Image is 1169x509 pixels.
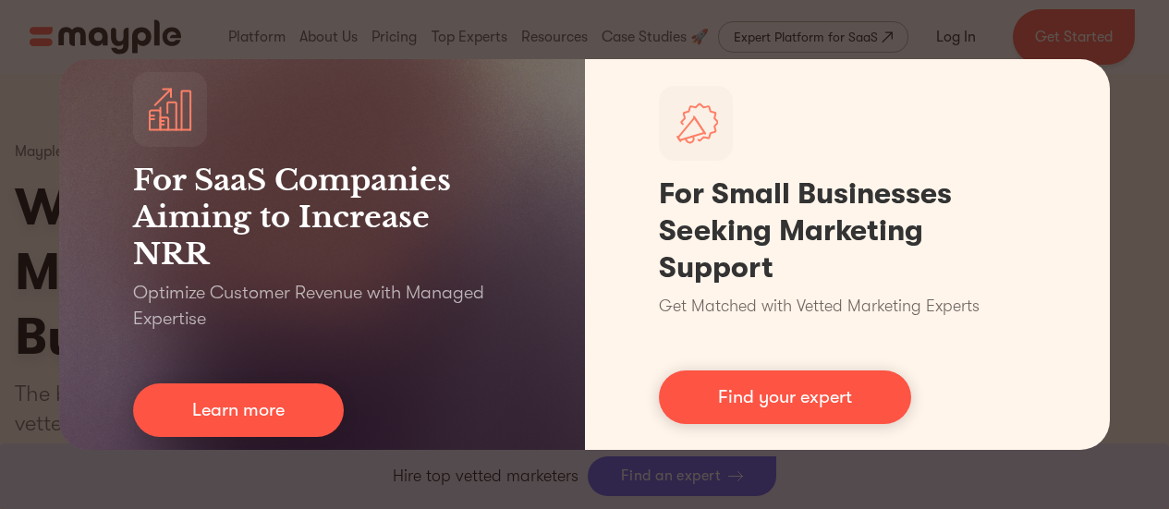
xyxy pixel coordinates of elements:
[659,176,1037,286] h1: For Small Businesses Seeking Marketing Support
[659,294,980,319] p: Get Matched with Vetted Marketing Experts
[133,383,344,437] a: Learn more
[659,370,911,424] a: Find your expert
[133,162,511,273] h3: For SaaS Companies Aiming to Increase NRR
[133,280,511,332] p: Optimize Customer Revenue with Managed Expertise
